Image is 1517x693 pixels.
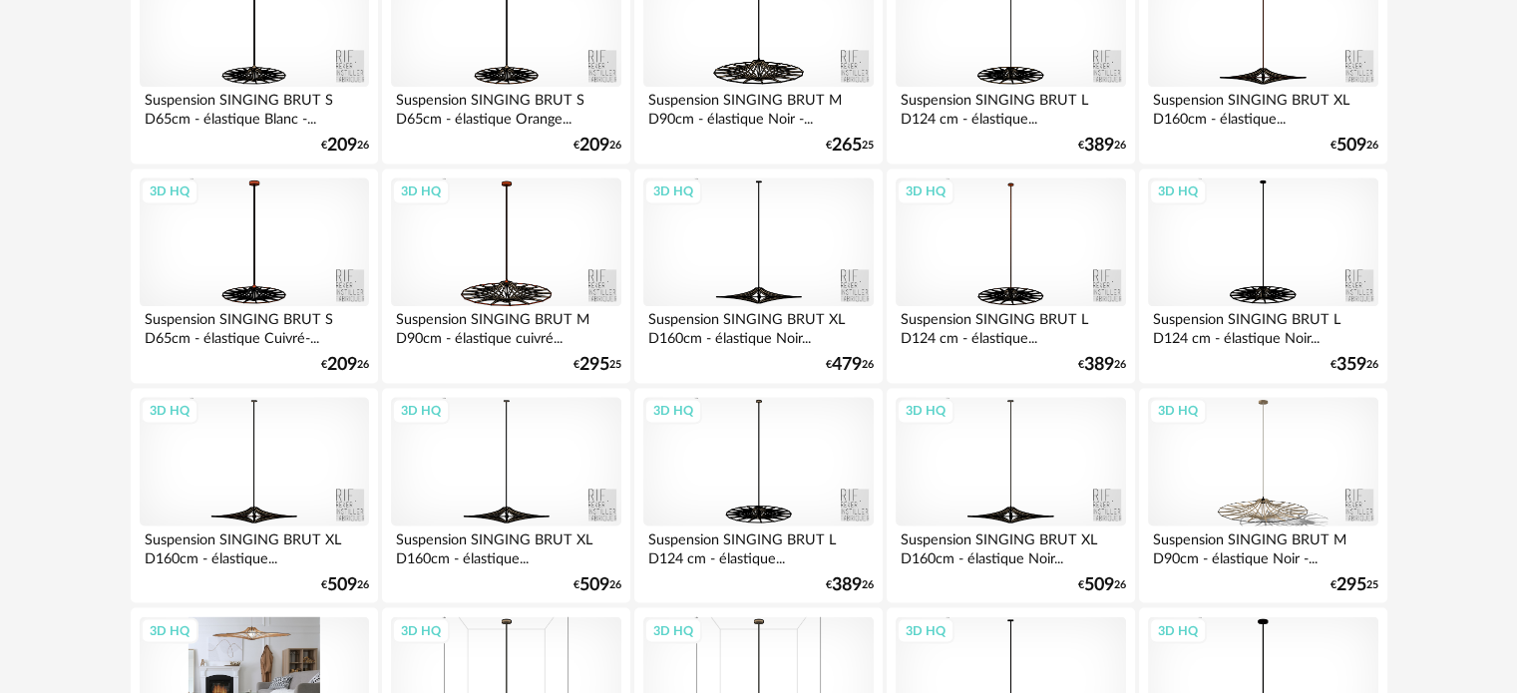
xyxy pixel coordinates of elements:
span: 389 [1084,139,1114,153]
div: € 26 [1330,358,1378,372]
div: Suspension SINGING BRUT S D65cm - élastique Blanc -... [140,87,369,127]
div: 3D HQ [897,398,954,424]
span: 509 [1084,577,1114,591]
div: € 26 [1330,139,1378,153]
span: 509 [327,577,357,591]
div: Suspension SINGING BRUT M D90cm - élastique Noir -... [1148,525,1377,565]
a: 3D HQ Suspension SINGING BRUT L D124 cm - élastique Noir... €35926 [1139,169,1386,384]
div: € 26 [826,577,874,591]
div: Suspension SINGING BRUT M D90cm - élastique cuivré... [391,306,620,346]
div: € 25 [1330,577,1378,591]
div: € 25 [573,358,621,372]
a: 3D HQ Suspension SINGING BRUT XL D160cm - élastique... €50926 [382,388,629,603]
div: € 26 [826,358,874,372]
span: 509 [1336,139,1366,153]
a: 3D HQ Suspension SINGING BRUT L D124 cm - élastique... €38926 [887,169,1134,384]
div: 3D HQ [141,178,198,204]
div: 3D HQ [897,178,954,204]
div: € 26 [1078,577,1126,591]
div: Suspension SINGING BRUT L D124 cm - élastique... [643,525,873,565]
span: 209 [327,358,357,372]
div: € 26 [573,139,621,153]
div: Suspension SINGING BRUT S D65cm - élastique Orange... [391,87,620,127]
span: 479 [832,358,862,372]
a: 3D HQ Suspension SINGING BRUT M D90cm - élastique Noir -... €29525 [1139,388,1386,603]
div: Suspension SINGING BRUT M D90cm - élastique Noir -... [643,87,873,127]
span: 389 [1084,358,1114,372]
div: € 26 [321,577,369,591]
div: 3D HQ [1149,617,1207,643]
div: Suspension SINGING BRUT S D65cm - élastique Cuivré-... [140,306,369,346]
span: 295 [579,358,609,372]
div: € 26 [1078,358,1126,372]
a: 3D HQ Suspension SINGING BRUT XL D160cm - élastique... €50926 [131,388,378,603]
a: 3D HQ Suspension SINGING BRUT L D124 cm - élastique... €38926 [634,388,882,603]
div: 3D HQ [392,178,450,204]
div: 3D HQ [392,617,450,643]
div: Suspension SINGING BRUT XL D160cm - élastique... [391,525,620,565]
div: Suspension SINGING BRUT XL D160cm - élastique... [1148,87,1377,127]
span: 265 [832,139,862,153]
div: 3D HQ [644,398,702,424]
div: 3D HQ [141,617,198,643]
span: 359 [1336,358,1366,372]
div: Suspension SINGING BRUT XL D160cm - élastique Noir... [643,306,873,346]
div: 3D HQ [644,178,702,204]
div: 3D HQ [644,617,702,643]
div: € 26 [321,358,369,372]
span: 295 [1336,577,1366,591]
span: 389 [832,577,862,591]
div: Suspension SINGING BRUT L D124 cm - élastique... [896,306,1125,346]
span: 509 [579,577,609,591]
span: 209 [327,139,357,153]
div: € 25 [826,139,874,153]
a: 3D HQ Suspension SINGING BRUT XL D160cm - élastique Noir... €47926 [634,169,882,384]
div: Suspension SINGING BRUT XL D160cm - élastique Noir... [896,525,1125,565]
div: 3D HQ [392,398,450,424]
div: € 26 [573,577,621,591]
a: 3D HQ Suspension SINGING BRUT XL D160cm - élastique Noir... €50926 [887,388,1134,603]
div: 3D HQ [1149,178,1207,204]
div: € 26 [321,139,369,153]
div: 3D HQ [897,617,954,643]
div: Suspension SINGING BRUT L D124 cm - élastique Noir... [1148,306,1377,346]
div: Suspension SINGING BRUT L D124 cm - élastique... [896,87,1125,127]
div: 3D HQ [1149,398,1207,424]
span: 209 [579,139,609,153]
a: 3D HQ Suspension SINGING BRUT M D90cm - élastique cuivré... €29525 [382,169,629,384]
div: 3D HQ [141,398,198,424]
div: Suspension SINGING BRUT XL D160cm - élastique... [140,525,369,565]
div: € 26 [1078,139,1126,153]
a: 3D HQ Suspension SINGING BRUT S D65cm - élastique Cuivré-... €20926 [131,169,378,384]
